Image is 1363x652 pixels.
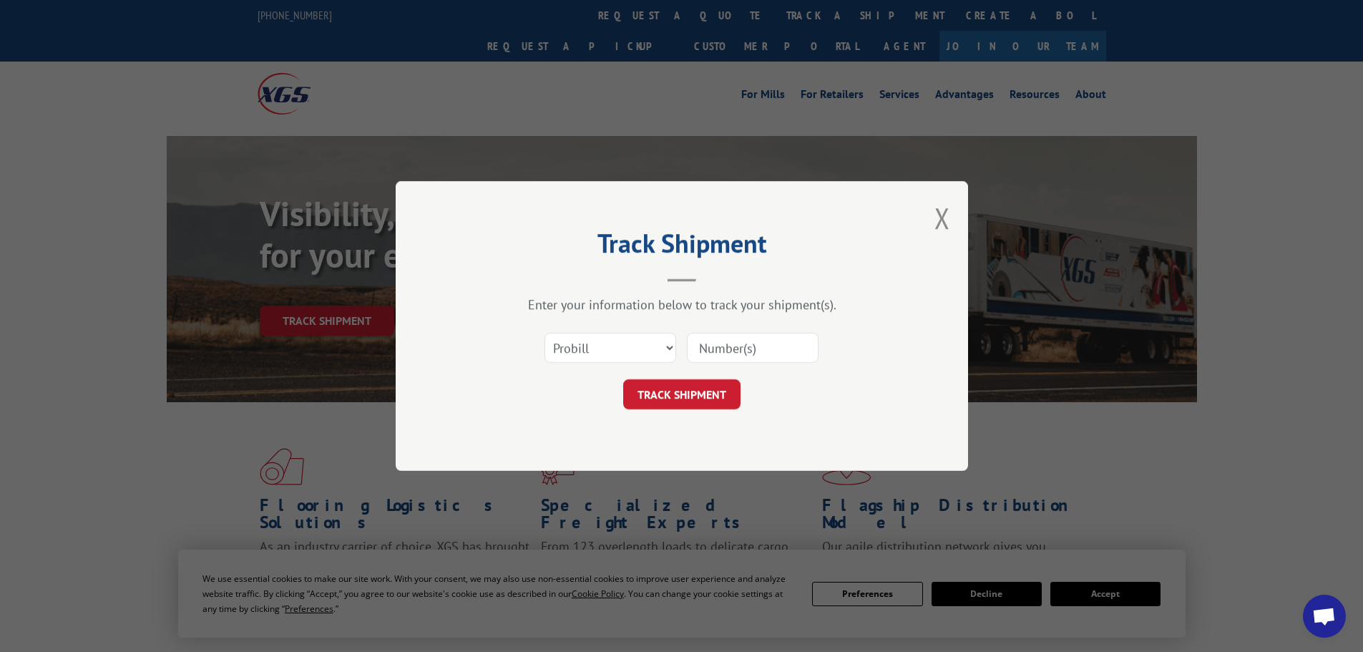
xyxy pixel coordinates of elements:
input: Number(s) [687,333,819,363]
div: Open chat [1303,595,1346,638]
div: Enter your information below to track your shipment(s). [467,296,897,313]
button: Close modal [934,199,950,237]
h2: Track Shipment [467,233,897,261]
button: TRACK SHIPMENT [623,379,741,409]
